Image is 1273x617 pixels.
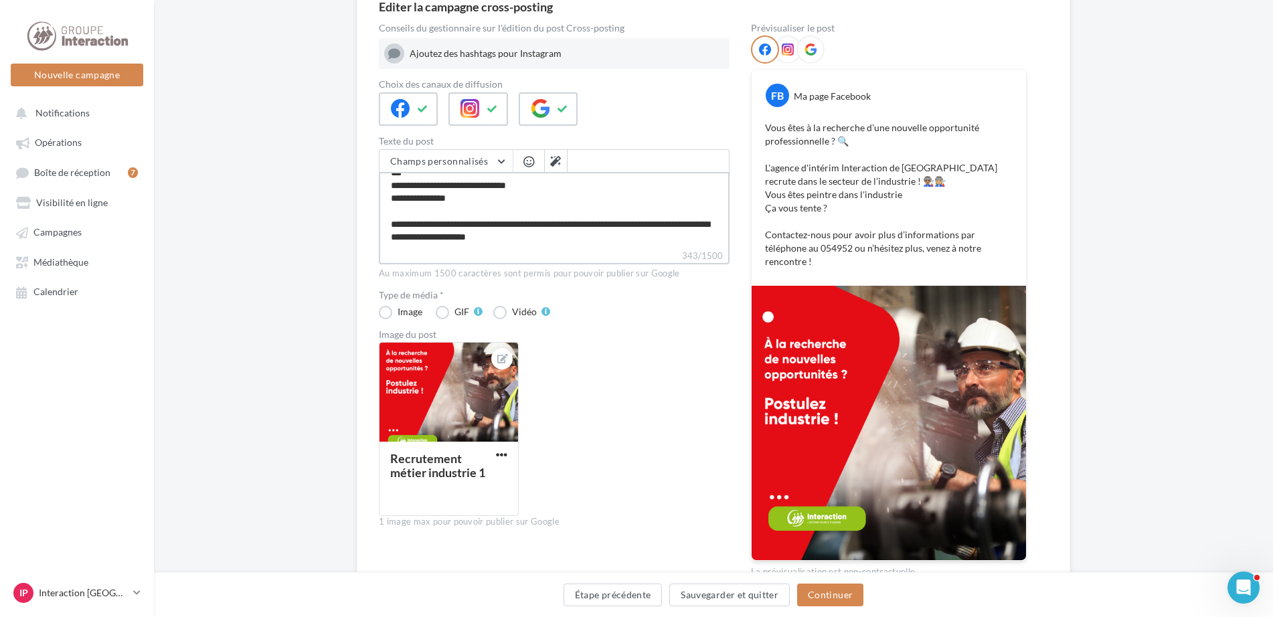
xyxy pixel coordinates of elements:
[379,268,730,280] div: Au maximum 1500 caractères sont permis pour pouvoir publier sur Google
[379,80,730,89] label: Choix des canaux de diffusion
[410,47,724,60] div: Ajoutez des hashtags pour Instagram
[751,23,1027,33] div: Prévisualiser le post
[8,190,146,214] a: Visibilité en ligne
[512,307,537,317] div: Vidéo
[379,23,730,33] div: Conseils du gestionnaire sur l'édition du post Cross-posting
[11,580,143,606] a: IP Interaction [GEOGRAPHIC_DATA]
[379,249,730,264] label: 343/1500
[379,290,730,300] label: Type de média *
[794,90,871,103] div: Ma page Facebook
[8,160,146,185] a: Boîte de réception7
[8,250,146,274] a: Médiathèque
[379,150,513,173] button: Champs personnalisés
[766,84,789,107] div: FB
[379,137,730,146] label: Texte du post
[8,100,141,124] button: Notifications
[35,137,82,149] span: Opérations
[8,219,146,244] a: Campagnes
[797,584,863,606] button: Continuer
[11,64,143,86] button: Nouvelle campagne
[390,451,485,480] div: Recrutement métier industrie 1
[34,167,110,178] span: Boîte de réception
[564,584,663,606] button: Étape précédente
[379,516,730,528] div: 1 image max pour pouvoir publier sur Google
[8,279,146,303] a: Calendrier
[765,121,1013,268] p: Vous êtes à la recherche d’une nouvelle opportunité professionnelle ? 🔍 L'agence d'intérim Intera...
[398,307,422,317] div: Image
[33,256,88,268] span: Médiathèque
[35,107,90,118] span: Notifications
[379,330,730,339] div: Image du post
[751,561,1027,578] div: La prévisualisation est non-contractuelle
[39,586,128,600] p: Interaction [GEOGRAPHIC_DATA]
[8,130,146,154] a: Opérations
[379,1,553,13] div: Editer la campagne cross-posting
[128,167,138,178] div: 7
[390,155,488,167] span: Champs personnalisés
[454,307,469,317] div: GIF
[669,584,790,606] button: Sauvegarder et quitter
[33,286,78,298] span: Calendrier
[33,227,82,238] span: Campagnes
[1227,571,1260,604] iframe: Intercom live chat
[36,197,108,208] span: Visibilité en ligne
[19,586,28,600] span: IP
